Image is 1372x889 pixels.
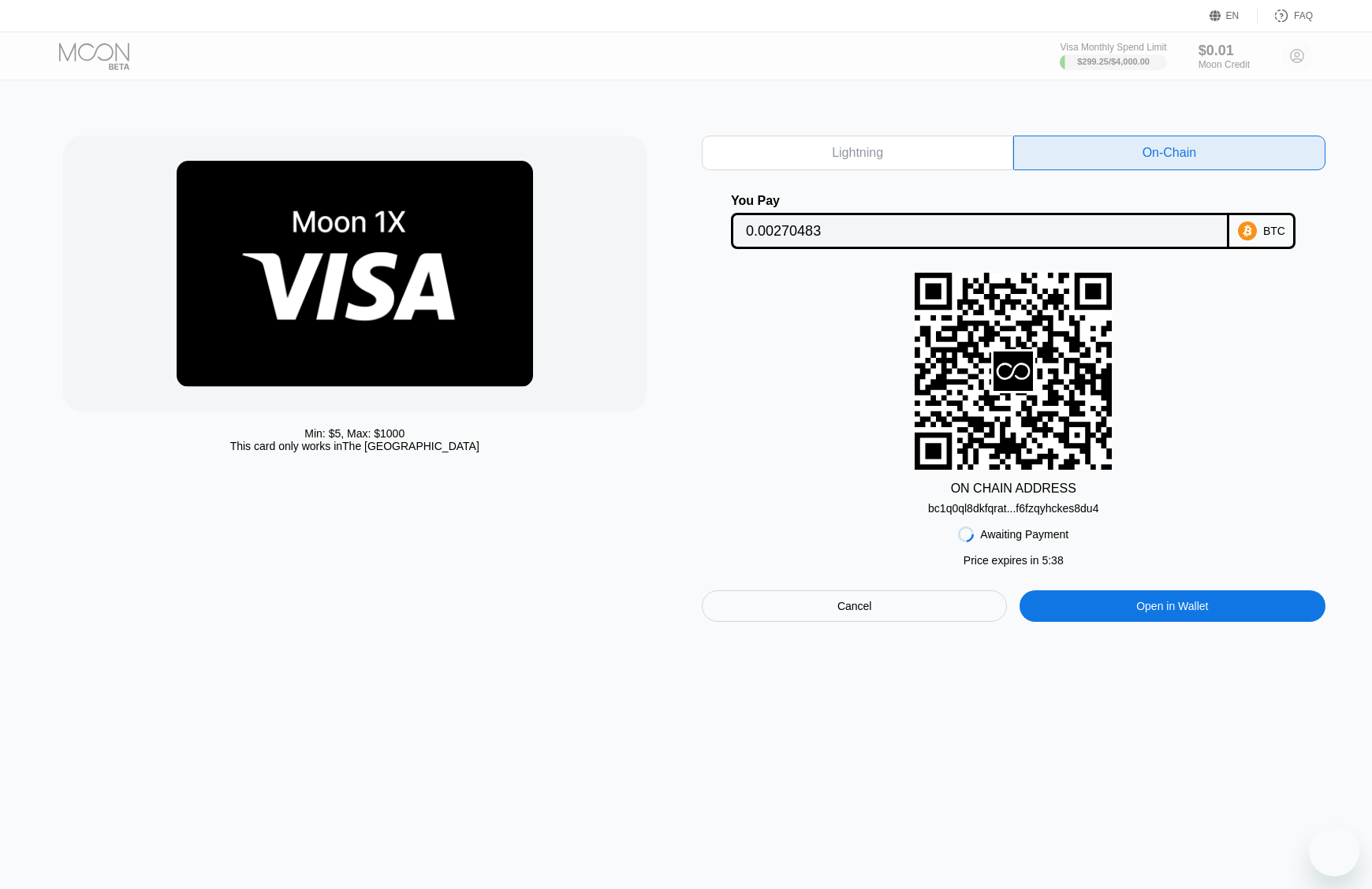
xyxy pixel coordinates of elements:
span: 5 : 38 [1042,554,1063,567]
div: Lightning [702,136,1013,170]
div: $299.25 / $4,000.00 [1077,57,1150,66]
div: Visa Monthly Spend Limit$299.25/$4,000.00 [1060,42,1166,70]
div: You Pay [731,194,1229,208]
div: ON CHAIN ADDRESS [951,482,1076,496]
div: Open in Wallet [1020,590,1325,622]
div: EN [1210,8,1258,24]
div: bc1q0ql8dkfqrat...f6fzqyhckes8du4 [928,496,1098,515]
iframe: Button to launch messaging window [1309,826,1359,876]
div: You PayBTC [702,194,1325,249]
div: Min: $ 5 , Max: $ 1000 [304,427,405,440]
div: Cancel [837,599,872,613]
div: Visa Monthly Spend Limit [1060,42,1166,53]
div: Open in Wallet [1136,599,1208,613]
div: Cancel [702,590,1007,622]
div: BTC [1263,225,1285,237]
div: EN [1226,10,1240,21]
div: This card only works in The [GEOGRAPHIC_DATA] [230,440,479,452]
div: On-Chain [1013,136,1325,170]
div: bc1q0ql8dkfqrat...f6fzqyhckes8du4 [928,502,1098,515]
div: On-Chain [1143,145,1196,161]
div: Lightning [832,145,883,161]
div: Awaiting Payment [980,528,1068,541]
div: FAQ [1294,10,1313,21]
div: Price expires in [964,554,1064,567]
div: FAQ [1258,8,1313,24]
